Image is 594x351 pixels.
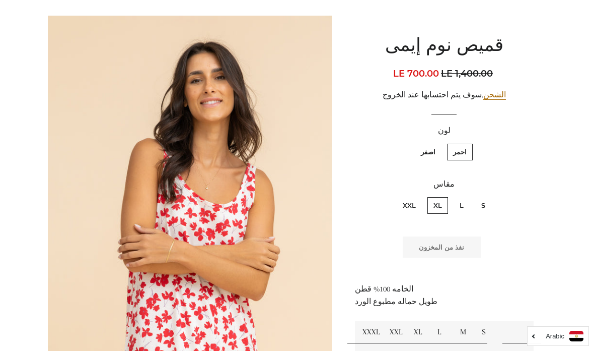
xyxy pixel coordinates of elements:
[403,237,481,258] button: نفذ من المخزون
[355,321,382,343] td: XXXL
[415,144,441,160] label: اصفر
[355,178,534,191] label: مقاس
[355,34,534,59] h1: قميص نوم إيمى
[406,321,430,343] td: XL
[355,125,534,137] label: لون
[393,68,439,79] span: LE 700.00
[454,197,470,214] label: L
[427,197,448,214] label: XL
[447,144,473,160] label: احمر
[475,197,491,214] label: S
[474,321,495,343] td: S
[441,67,495,81] span: LE 1,400.00
[397,197,422,214] label: XXL
[419,243,464,251] span: نفذ من المخزون
[546,333,564,339] i: Arabic
[430,321,453,343] td: L
[382,321,406,343] td: XXL
[453,321,474,343] td: M
[355,89,534,101] div: .سوف يتم احتسابها عند الخروج
[533,331,583,341] a: Arabic
[483,90,506,100] a: الشحن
